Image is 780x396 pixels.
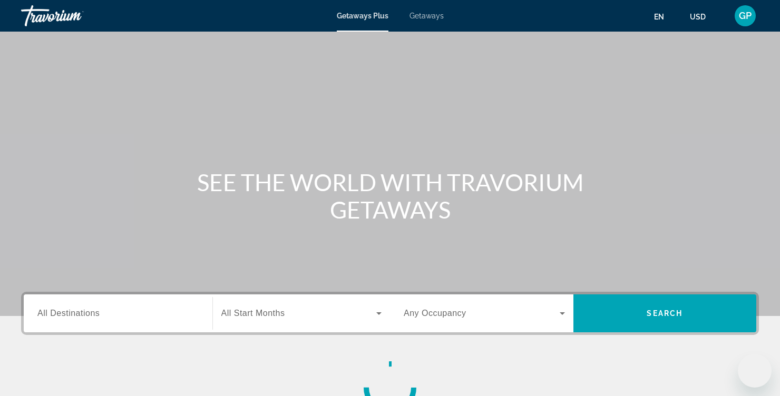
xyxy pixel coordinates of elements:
[732,5,759,27] button: User Menu
[738,354,772,388] iframe: Button to launch messaging window
[221,309,285,318] span: All Start Months
[739,11,752,21] span: GP
[690,9,716,24] button: Change currency
[37,309,100,318] span: All Destinations
[690,13,706,21] span: USD
[337,12,388,20] a: Getaways Plus
[573,294,757,332] button: Search
[654,9,674,24] button: Change language
[24,294,756,332] div: Search widget
[647,309,682,318] span: Search
[404,309,466,318] span: Any Occupancy
[654,13,664,21] span: en
[21,2,126,29] a: Travorium
[409,12,444,20] a: Getaways
[192,169,588,223] h1: SEE THE WORLD WITH TRAVORIUM GETAWAYS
